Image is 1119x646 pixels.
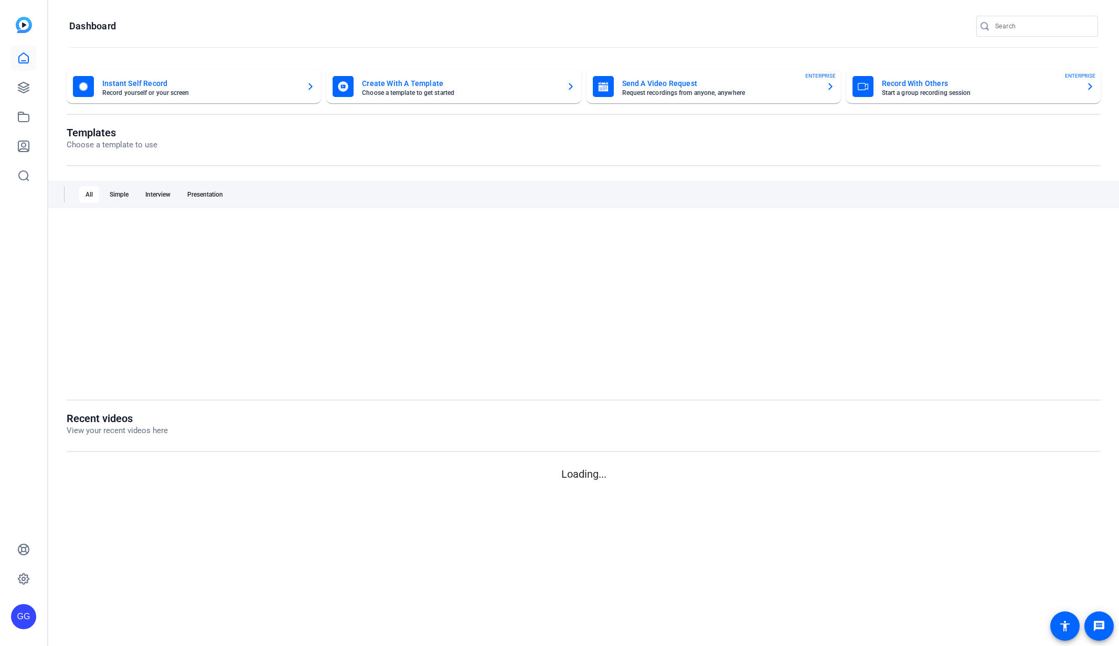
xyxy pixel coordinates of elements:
mat-card-subtitle: Choose a template to get started [362,90,558,96]
p: Loading... [67,466,1101,482]
mat-icon: accessibility [1059,620,1071,632]
div: Simple [103,186,135,203]
mat-card-title: Record With Others [882,77,1078,90]
p: View your recent videos here [67,425,168,437]
mat-card-subtitle: Start a group recording session [882,90,1078,96]
button: Send A Video RequestRequest recordings from anyone, anywhereENTERPRISE [587,70,841,103]
span: ENTERPRISE [1065,72,1095,80]
button: Create With A TemplateChoose a template to get started [326,70,581,103]
div: All [79,186,99,203]
mat-icon: message [1093,620,1105,632]
div: Presentation [181,186,229,203]
p: Choose a template to use [67,139,157,151]
h1: Dashboard [69,20,116,33]
input: Search [995,20,1090,33]
div: Interview [139,186,177,203]
mat-card-title: Send A Video Request [622,77,818,90]
mat-card-subtitle: Request recordings from anyone, anywhere [622,90,818,96]
h1: Recent videos [67,412,168,425]
div: GG [11,604,36,629]
h1: Templates [67,126,157,139]
mat-card-title: Instant Self Record [102,77,298,90]
button: Record With OthersStart a group recording sessionENTERPRISE [846,70,1101,103]
span: ENTERPRISE [805,72,836,80]
button: Instant Self RecordRecord yourself or your screen [67,70,321,103]
img: blue-gradient.svg [16,17,32,33]
mat-card-title: Create With A Template [362,77,558,90]
mat-card-subtitle: Record yourself or your screen [102,90,298,96]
